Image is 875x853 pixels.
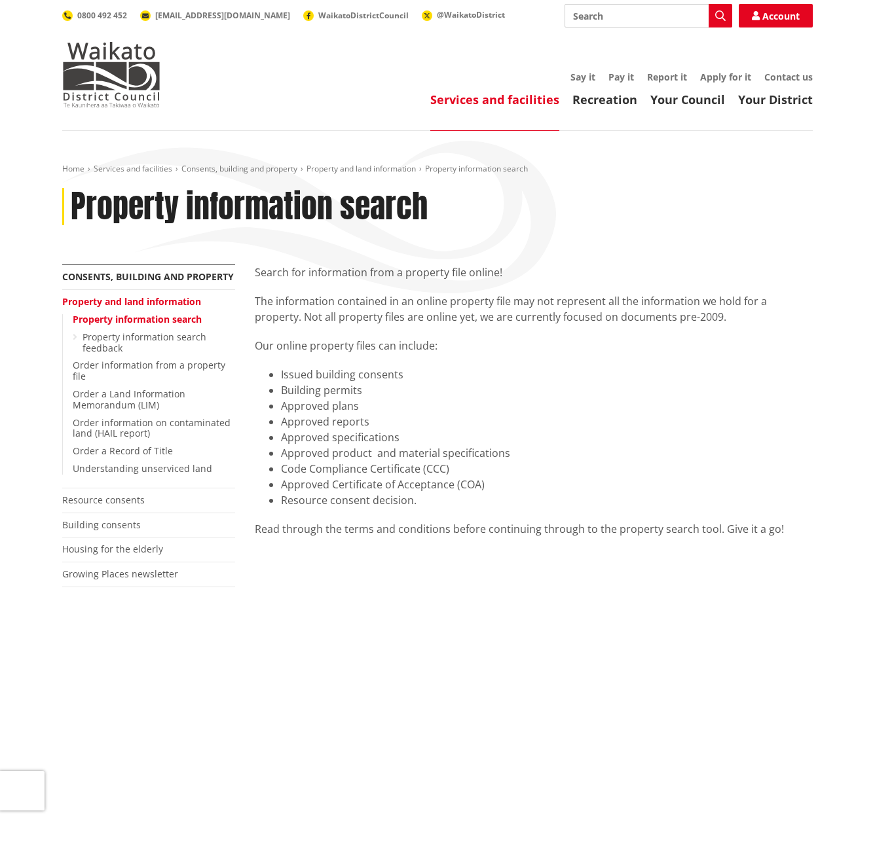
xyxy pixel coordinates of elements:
[565,4,732,27] input: Search input
[73,313,202,325] a: Property information search
[281,429,813,445] li: Approved specifications
[62,295,201,308] a: Property and land information
[281,461,813,477] li: Code Compliance Certificate (CCC)
[62,518,141,531] a: Building consents
[255,293,813,325] p: The information contained in an online property file may not represent all the information we hol...
[281,414,813,429] li: Approved reports
[739,4,813,27] a: Account
[62,42,160,107] img: Waikato District Council - Te Kaunihera aa Takiwaa o Waikato
[62,543,163,555] a: Housing for the elderly
[307,163,416,174] a: Property and land information
[155,10,290,21] span: [EMAIL_ADDRESS][DOMAIN_NAME]
[83,331,206,354] a: Property information search feedback
[425,163,528,174] span: Property information search
[255,521,813,537] div: Read through the terms and conditions before continuing through to the property search tool. Give...
[650,92,725,107] a: Your Council
[281,445,813,461] li: Approved product and material specifications
[764,71,813,83] a: Contact us
[422,9,505,20] a: @WaikatoDistrict
[71,188,428,226] h1: Property information search
[140,10,290,21] a: [EMAIL_ADDRESS][DOMAIN_NAME]
[303,10,409,21] a: WaikatoDistrictCouncil
[281,398,813,414] li: Approved plans
[281,367,813,382] li: Issued building consents
[62,568,178,580] a: Growing Places newsletter
[281,382,813,398] li: Building permits
[62,164,813,175] nav: breadcrumb
[437,9,505,20] span: @WaikatoDistrict
[73,445,173,457] a: Order a Record of Title
[62,270,234,283] a: Consents, building and property
[281,477,813,492] li: Approved Certificate of Acceptance (COA)
[700,71,751,83] a: Apply for it
[738,92,813,107] a: Your District
[608,71,634,83] a: Pay it
[62,10,127,21] a: 0800 492 452
[255,264,813,280] p: Search for information from a property file online!
[181,163,297,174] a: Consents, building and property
[318,10,409,21] span: WaikatoDistrictCouncil
[73,416,231,440] a: Order information on contaminated land (HAIL report)
[77,10,127,21] span: 0800 492 452
[73,359,225,382] a: Order information from a property file
[94,163,172,174] a: Services and facilities
[281,492,813,508] li: Resource consent decision.
[255,338,437,353] span: Our online property files can include:
[73,388,185,411] a: Order a Land Information Memorandum (LIM)
[570,71,595,83] a: Say it
[62,494,145,506] a: Resource consents
[73,462,212,475] a: Understanding unserviced land
[430,92,559,107] a: Services and facilities
[647,71,687,83] a: Report it
[62,163,84,174] a: Home
[572,92,637,107] a: Recreation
